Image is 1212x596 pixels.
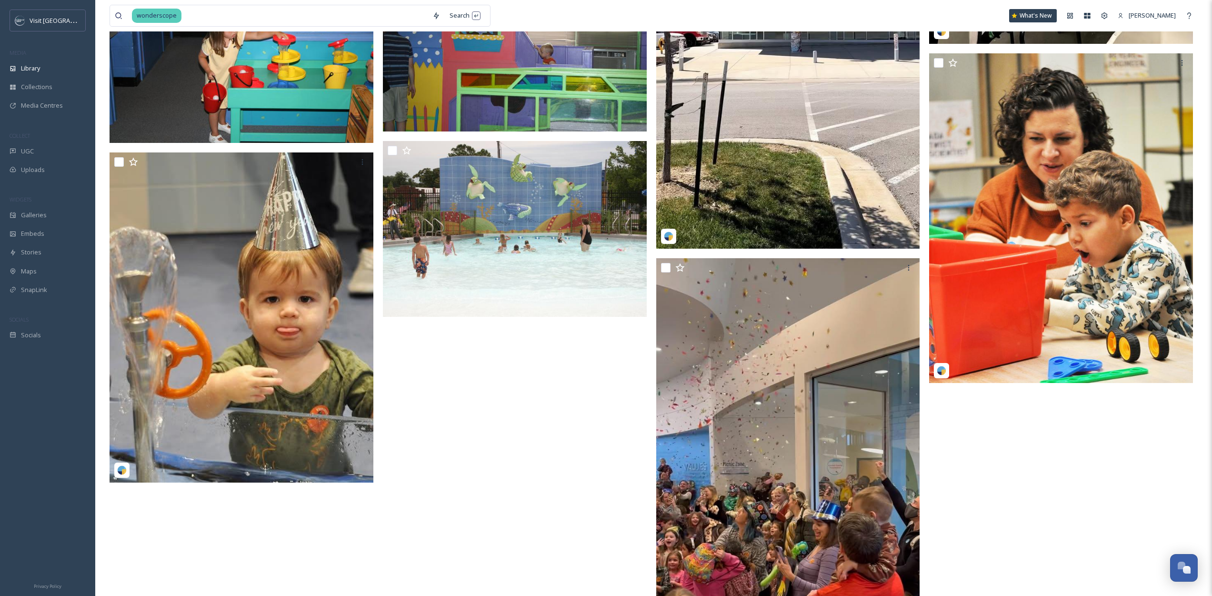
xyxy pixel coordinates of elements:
[21,331,41,340] span: Socials
[10,49,26,56] span: MEDIA
[21,248,41,257] span: Stories
[21,211,47,220] span: Galleries
[664,232,673,241] img: snapsea-logo.png
[1113,6,1181,25] a: [PERSON_NAME]
[10,316,29,323] span: SOCIALS
[1170,554,1198,582] button: Open Chat
[21,285,47,294] span: SnapLink
[21,64,40,73] span: Library
[15,16,25,25] img: c3es6xdrejuflcaqpovn.png
[21,229,44,238] span: Embeds
[445,6,485,25] div: Search
[10,132,30,139] span: COLLECT
[21,165,45,174] span: Uploads
[929,53,1193,384] img: wonderscopecmkc_06162025_535eb159-2991-97a8-c8c4-d1a6999f5a11.jpg
[1129,11,1176,20] span: [PERSON_NAME]
[110,152,373,483] img: wonderscopecmkc_06162025_3b268682-8faa-1367-bc3a-4d33be6d9abf.jpg
[132,9,181,22] span: wonderscope
[1009,9,1057,22] a: What's New
[34,580,61,591] a: Privacy Policy
[34,583,61,589] span: Privacy Policy
[117,465,127,475] img: snapsea-logo.png
[30,16,103,25] span: Visit [GEOGRAPHIC_DATA]
[937,366,946,375] img: snapsea-logo.png
[10,196,31,203] span: WIDGETS
[21,101,63,110] span: Media Centres
[21,147,34,156] span: UGC
[383,141,647,317] img: CVB-Wonderscope2.jpg
[21,82,52,91] span: Collections
[21,267,37,276] span: Maps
